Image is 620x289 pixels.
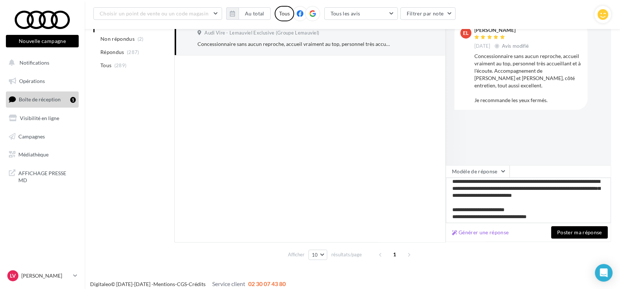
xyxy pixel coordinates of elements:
a: Opérations [4,73,80,89]
span: Tous [100,62,111,69]
a: Boîte de réception1 [4,91,80,107]
button: Nouvelle campagne [6,35,79,47]
button: Au total [226,7,271,20]
span: [DATE] [474,43,491,50]
span: (287) [127,49,139,55]
span: AFFICHAGE PRESSE MD [18,168,76,184]
span: Opérations [19,78,45,84]
span: EL [463,29,469,37]
span: Non répondus [100,35,135,43]
span: Répondus [100,48,124,56]
a: Mentions [153,281,175,287]
a: CGS [177,281,187,287]
div: [PERSON_NAME] [474,28,531,33]
span: (289) [114,62,127,68]
span: Audi Vire - Lemauviel Exclusive (Groupe Lemauviel) [204,30,319,36]
a: AFFICHAGE PRESSE MD [4,165,80,187]
button: Poster ma réponse [551,226,608,239]
button: Choisir un point de vente ou un code magasin [93,7,222,20]
div: Concessionnaire sans aucun reproche, accueil vraiment au top, personnel très accueillant et à l'é... [474,53,582,104]
span: LV [10,272,16,279]
button: Modèle de réponse [446,165,510,178]
span: © [DATE]-[DATE] - - - [90,281,286,287]
span: Campagnes [18,133,45,139]
span: Médiathèque [18,151,49,158]
span: Service client [212,280,245,287]
span: Afficher [288,251,304,258]
span: Choisir un point de vente ou un code magasin [100,10,209,17]
div: Concessionnaire sans aucun reproche, accueil vraiment au top, personnel très accueillant et à l'é... [197,40,391,48]
button: Tous les avis [324,7,398,20]
button: Générer une réponse [449,228,512,237]
span: résultats/page [331,251,362,258]
span: Notifications [19,59,49,66]
a: Visibilité en ligne [4,111,80,126]
div: 1 [70,97,76,103]
div: Open Intercom Messenger [595,264,613,282]
span: Avis modifié [502,43,529,49]
button: Au total [239,7,271,20]
a: Digitaleo [90,281,111,287]
span: Visibilité en ligne [20,115,59,121]
span: (2) [138,36,144,42]
button: 10 [309,250,327,260]
a: Campagnes [4,129,80,144]
button: Filtrer par note [400,7,456,20]
span: Boîte de réception [19,96,61,102]
a: LV [PERSON_NAME] [6,269,79,283]
p: [PERSON_NAME] [21,272,70,279]
a: Médiathèque [4,147,80,162]
button: Notifications [4,55,77,71]
span: 1 [389,249,401,260]
span: 02 30 07 43 80 [248,280,286,287]
span: 10 [312,252,318,258]
span: Tous les avis [331,10,360,17]
div: Tous [275,6,294,21]
a: Crédits [189,281,206,287]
